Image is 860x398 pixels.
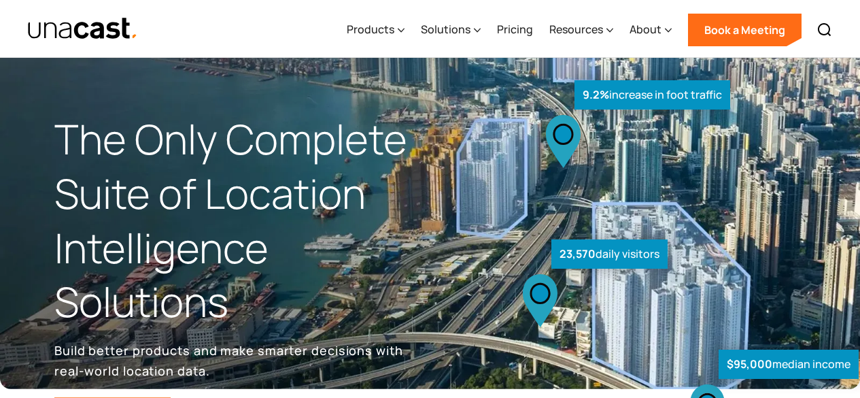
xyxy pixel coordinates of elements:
h1: The Only Complete Suite of Location Intelligence Solutions [54,112,430,329]
div: Resources [549,2,613,58]
div: median income [719,350,859,379]
img: Search icon [816,22,833,38]
div: increase in foot traffic [574,80,730,110]
div: daily visitors [551,239,668,269]
div: About [630,2,672,58]
strong: 23,570 [560,246,596,261]
a: home [27,17,138,41]
strong: $95,000 [727,356,772,371]
div: Resources [549,21,603,37]
img: Unacast text logo [27,17,138,41]
a: Pricing [497,2,533,58]
a: Book a Meeting [688,14,802,46]
div: Products [347,2,405,58]
div: Products [347,21,394,37]
strong: 9.2% [583,87,609,102]
div: Solutions [421,2,481,58]
div: Solutions [421,21,470,37]
p: Build better products and make smarter decisions with real-world location data. [54,340,408,381]
div: About [630,21,661,37]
